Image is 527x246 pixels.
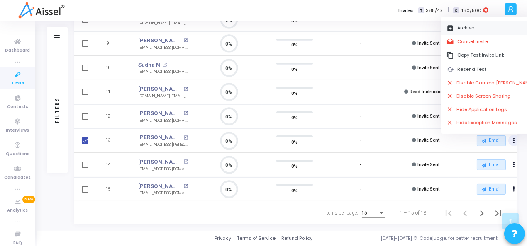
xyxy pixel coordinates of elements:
[473,205,490,221] button: Next page
[461,7,481,14] span: 480/500
[138,93,188,99] div: [DOMAIN_NAME][EMAIL_ADDRESS][DOMAIN_NAME]
[417,113,439,119] span: Invite Sent
[477,159,506,170] button: Email
[312,235,517,242] div: [DATE]-[DATE] © Codejudge, for better recruitment.
[359,65,361,72] div: -
[292,65,298,73] span: 0%
[183,87,188,92] mat-icon: open_in_new
[138,118,188,124] div: [EMAIL_ADDRESS][DOMAIN_NAME]
[448,6,449,14] span: |
[417,65,439,70] span: Invite Sent
[446,66,454,73] i: cached
[183,111,188,116] mat-icon: open_in_new
[138,85,181,93] a: [PERSON_NAME]
[95,153,130,177] td: 14
[398,7,415,14] label: Invites:
[11,80,24,87] span: Tests
[292,162,298,170] span: 0%
[477,184,506,195] button: Email
[359,186,361,193] div: -
[95,104,130,129] td: 12
[138,190,188,196] div: [EMAIL_ADDRESS][DOMAIN_NAME]
[426,7,444,14] span: 385/431
[446,93,453,100] i: close
[138,133,181,142] a: [PERSON_NAME]
[453,7,459,14] span: C
[138,182,181,191] a: [PERSON_NAME]
[138,61,160,69] a: Sudha N
[95,31,130,56] td: 9
[292,186,298,194] span: 0%
[446,119,453,126] i: close
[477,135,506,146] button: Email
[138,36,181,45] a: [PERSON_NAME] T
[5,47,30,54] span: Dashboard
[446,24,454,32] i: archive
[95,80,130,104] td: 11
[359,113,361,120] div: -
[281,235,312,242] a: Refund Policy
[292,41,298,49] span: 0%
[6,127,29,134] span: Interviews
[362,210,368,216] span: 15
[359,162,361,169] div: -
[183,184,188,188] mat-icon: open_in_new
[292,113,298,122] span: 0%
[138,158,181,166] a: [PERSON_NAME]
[446,80,453,87] i: close
[446,52,454,59] i: content_copy
[508,135,520,147] button: Actions
[362,210,385,216] mat-select: Items per page:
[138,109,181,118] a: [PERSON_NAME]
[54,65,61,156] div: Filters
[508,183,520,195] button: Actions
[446,38,454,46] i: drafts
[5,174,31,181] span: Candidates
[326,209,359,217] div: Items per page:
[22,196,35,203] span: New
[215,235,231,242] a: Privacy
[138,45,188,51] div: [EMAIL_ADDRESS][DOMAIN_NAME]
[292,89,298,97] span: 0%
[417,137,439,143] span: Invite Sent
[457,205,473,221] button: Previous page
[7,104,28,111] span: Contests
[183,38,188,43] mat-icon: open_in_new
[410,89,447,94] span: Read Instructions
[400,209,427,217] div: 1 – 15 of 18
[490,205,507,221] button: Last page
[508,159,520,171] button: Actions
[138,142,188,148] div: [EMAIL_ADDRESS][PERSON_NAME][DOMAIN_NAME]
[359,40,361,47] div: -
[417,186,439,192] span: Invite Sent
[95,177,130,202] td: 15
[163,63,167,67] mat-icon: open_in_new
[95,56,130,80] td: 10
[446,106,453,113] i: close
[6,151,29,158] span: Questions
[138,166,188,172] div: [EMAIL_ADDRESS][DOMAIN_NAME]
[237,235,276,242] a: Terms of Service
[183,135,188,140] mat-icon: open_in_new
[183,159,188,164] mat-icon: open_in_new
[417,162,439,167] span: Invite Sent
[7,207,28,214] span: Analytics
[18,2,64,19] img: logo
[417,41,439,46] span: Invite Sent
[138,69,188,75] div: [EMAIL_ADDRESS][DOMAIN_NAME]
[138,20,188,27] div: [PERSON_NAME][EMAIL_ADDRESS][DOMAIN_NAME]
[95,128,130,153] td: 13
[359,137,361,144] div: -
[440,205,457,221] button: First page
[292,137,298,146] span: 0%
[418,7,424,14] span: T
[359,89,361,96] div: -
